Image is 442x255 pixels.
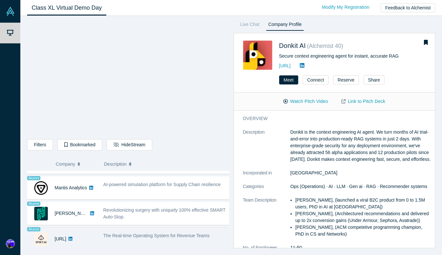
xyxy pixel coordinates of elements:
iframe: Alchemist Class XL Demo Day: Vault [27,21,229,134]
button: Description [104,157,225,171]
button: Share [363,75,384,84]
span: AI-powered simulation platform for Supply Chain resilience [103,182,221,187]
dt: Team Description [243,197,290,244]
a: Live Chat [238,20,262,31]
dt: Categories [243,183,290,197]
button: Company [56,157,98,171]
li: [PERSON_NAME], (launched a viral B2C product from 0 to 1.5M users, PhD in AI at [GEOGRAPHIC_DATA]) [295,197,431,210]
img: Mantis Analytics's Logo [34,181,48,195]
button: HideStream [107,139,152,150]
a: [URL] [279,63,291,68]
span: Alumni [27,202,40,206]
span: Alumni [27,176,40,180]
span: The Real-time Operating System for Revenue Teams [103,233,210,238]
button: Connect [303,75,329,84]
span: Alumni [27,227,40,231]
a: Mantis Analytics [55,185,87,190]
span: Ops (Operations) · AI · LLM · Gen ai · RAG · Recommender systems [290,184,427,189]
span: Company [56,157,75,171]
a: [URL] [55,236,66,241]
button: Feedback to Alchemist [381,3,435,12]
li: [PERSON_NAME], (ACM competetive programming champion, PhD in CS and Networks) [295,224,431,238]
img: Alchemist Vault Logo [6,7,15,16]
img: Dima Mikhailov's Account [6,239,15,248]
p: Donkit is the context engineering AI agent. We turn months of AI trial-and-error into production-... [290,129,431,163]
li: [PERSON_NAME], (Architectured recommendations and delivered up to 2x conversion gains (Under Armo... [295,210,431,224]
dt: Incorporated in [243,170,290,183]
img: Donkit AI's Logo [243,40,272,70]
button: Reserve [333,75,359,84]
span: Description [104,157,127,171]
dd: 11-50 [290,244,431,251]
a: Donkit AI [279,42,306,49]
button: Filters [27,139,53,150]
div: Secure context engineering agent for instant, accurate RAG [279,53,426,60]
span: Revolutionizing surgery with uniquely 100% effective SMART Auto-Stop. [103,207,226,219]
small: ( Alchemist 40 ) [307,43,343,49]
dd: [GEOGRAPHIC_DATA] [290,170,431,176]
button: Watch Pitch Video [277,96,335,107]
dt: Description [243,129,290,170]
img: Spiky.ai's Logo [34,232,48,246]
a: Link to Pitch Deck [335,96,392,107]
h3: overview [243,115,422,122]
button: Meet [279,75,298,84]
a: Modify My Registration [315,2,376,13]
a: [PERSON_NAME] Surgical [55,211,110,216]
button: Bookmark [421,38,430,47]
a: Class XL Virtual Demo Day [27,0,106,16]
img: Hubly Surgical's Logo [34,207,48,220]
button: Bookmarked [58,139,102,150]
a: Company Profile [266,20,304,31]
